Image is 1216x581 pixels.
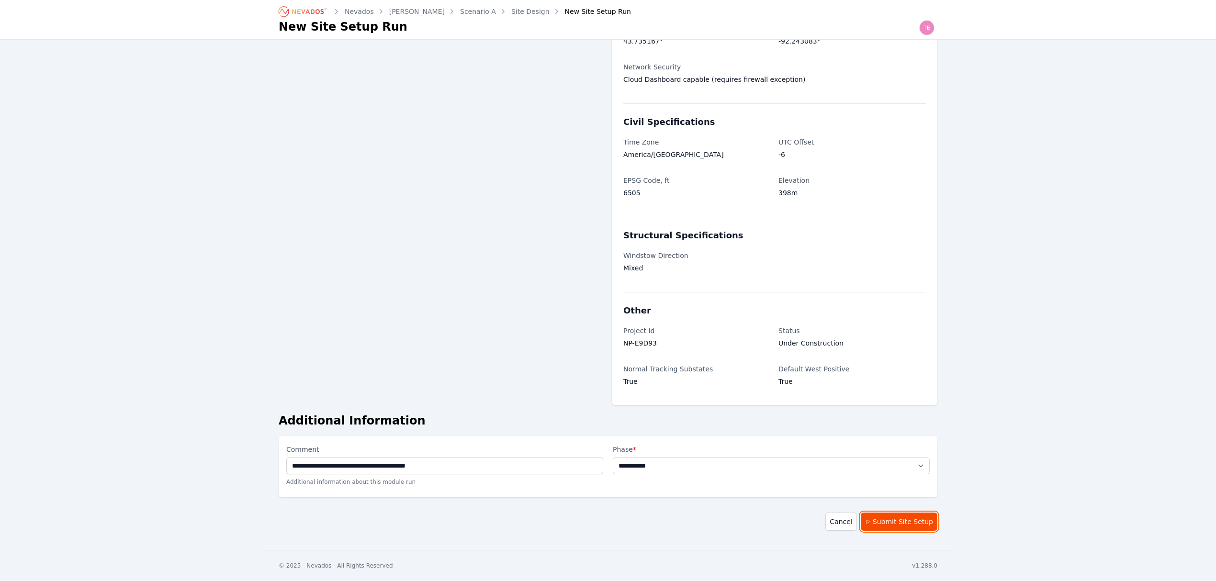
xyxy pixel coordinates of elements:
p: Under Construction [778,338,926,348]
p: 6505 [623,188,771,198]
img: Ted Elliott [919,20,935,35]
p: Cloud Dashboard capable (requires firewall exception) [623,75,926,84]
label: Time Zone [623,136,771,148]
label: Status [778,325,926,336]
p: True [623,377,771,386]
p: Mixed [623,263,771,273]
div: v1.288.0 [912,562,937,570]
h2: Additional Information [279,413,937,428]
label: Default West Positive [778,363,926,375]
label: Windstow Direction [623,250,771,261]
label: UTC Offset [778,136,926,148]
p: 43.735167° [623,36,771,46]
a: Scenario A [460,7,496,16]
div: New Site Setup Run [552,7,631,16]
p: True [778,377,926,386]
a: Nevados [345,7,374,16]
label: Elevation [778,175,926,186]
h3: Structural Specifications [623,229,926,242]
nav: Breadcrumb [279,4,631,19]
h3: Civil Specifications [623,115,926,129]
button: Submit Site Setup [861,513,937,531]
label: Network Security [623,61,926,73]
label: Project Id [623,325,771,336]
label: Normal Tracking Substates [623,363,771,375]
label: Phase [613,444,930,455]
p: 398m [778,188,926,198]
a: Site Design [511,7,550,16]
h3: Other [623,304,926,317]
p: -6 [778,150,926,159]
div: © 2025 - Nevados - All Rights Reserved [279,562,393,570]
h1: New Site Setup Run [279,19,407,34]
label: EPSG Code, ft [623,175,771,186]
p: -92.243083° [778,36,926,46]
label: Comment [286,444,603,457]
a: Cancel [825,513,856,531]
a: [PERSON_NAME] [389,7,445,16]
p: Additional information about this module run [286,474,603,490]
p: NP-E9D93 [623,338,771,348]
p: America/[GEOGRAPHIC_DATA] [623,150,771,159]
